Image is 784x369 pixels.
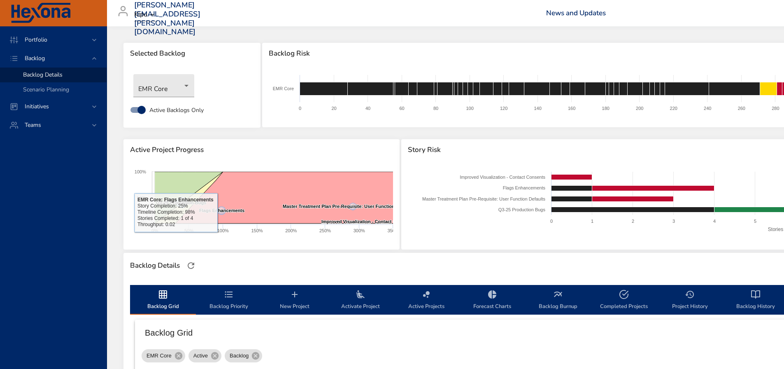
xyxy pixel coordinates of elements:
[500,106,507,111] text: 120
[354,228,365,233] text: 300%
[503,185,546,190] text: Flags Enhancements
[199,208,244,213] text: Flags Enhancements
[534,106,542,111] text: 140
[433,106,438,111] text: 80
[188,349,221,362] div: Active
[18,54,51,62] span: Backlog
[332,106,337,111] text: 20
[137,195,146,200] text: 50%
[754,219,756,224] text: 5
[142,349,185,362] div: EMR Core
[18,121,48,129] span: Teams
[546,8,606,18] a: News and Updates
[10,3,72,23] img: Hexona
[185,259,197,272] button: Refresh Page
[225,349,262,362] div: Backlog
[23,86,69,93] span: Scenario Planning
[128,259,182,272] div: Backlog Details
[299,106,301,111] text: 0
[662,290,718,311] span: Project History
[201,290,257,311] span: Backlog Priority
[18,103,56,110] span: Initiatives
[387,228,399,233] text: 350%
[133,74,194,97] div: EMR Core
[23,71,63,79] span: Backlog Details
[285,228,297,233] text: 200%
[142,352,177,360] span: EMR Core
[321,219,414,224] text: Improved Visualization - Contact Consents
[464,290,520,311] span: Forecast Charts
[184,228,193,233] text: 50%
[591,219,593,224] text: 1
[130,49,254,58] span: Selected Backlog
[596,290,652,311] span: Completed Projects
[151,228,158,233] text: 0%
[156,200,206,205] text: Q3-25 Production Bugs
[333,290,389,311] span: Activate Project
[550,219,553,224] text: 0
[466,106,474,111] text: 100
[267,290,323,311] span: New Project
[149,106,204,114] span: Active Backlogs Only
[140,221,146,226] text: 0%
[670,106,677,111] text: 220
[728,290,784,311] span: Backlog History
[188,352,213,360] span: Active
[768,227,783,232] text: Stories
[498,207,546,212] text: Q3-25 Production Bugs
[636,106,643,111] text: 200
[398,290,454,311] span: Active Projects
[135,290,191,311] span: Backlog Grid
[704,106,712,111] text: 240
[738,106,745,111] text: 260
[251,228,263,233] text: 150%
[460,175,545,180] text: Improved Visualization - Contact Consents
[568,106,575,111] text: 160
[18,36,54,44] span: Portfolio
[135,169,146,174] text: 100%
[134,1,200,36] h3: [PERSON_NAME][EMAIL_ADDRESS][PERSON_NAME][DOMAIN_NAME]
[319,228,331,233] text: 250%
[672,219,675,224] text: 3
[134,8,157,21] div: Kipu
[130,146,393,154] span: Active Project Progress
[400,106,405,111] text: 60
[772,106,779,111] text: 280
[217,228,229,233] text: 100%
[283,204,414,209] text: Master Treatment Plan Pre-Requisite: User Function Defaults
[365,106,370,111] text: 40
[713,219,716,224] text: 4
[273,86,294,91] text: EMR Core
[530,290,586,311] span: Backlog Burnup
[632,219,634,224] text: 2
[225,352,254,360] span: Backlog
[602,106,610,111] text: 180
[422,196,545,201] text: Master Treatment Plan Pre-Requisite: User Function Defaults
